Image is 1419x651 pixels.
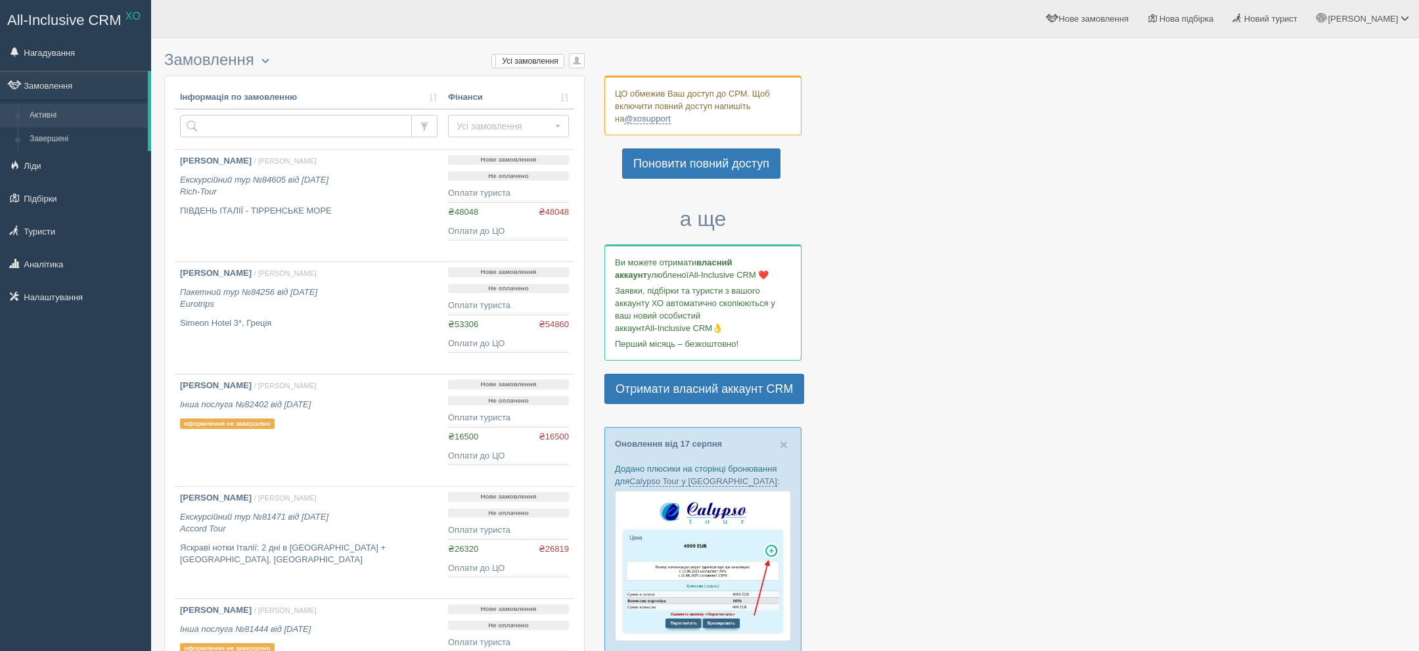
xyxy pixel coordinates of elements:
[448,115,569,137] button: Усі замовлення
[180,268,252,278] b: [PERSON_NAME]
[180,380,252,390] b: [PERSON_NAME]
[615,439,722,449] a: Оновлення від 17 серпня
[629,476,777,487] a: Calypso Tour у [GEOGRAPHIC_DATA]
[180,156,252,166] b: [PERSON_NAME]
[645,323,723,333] span: All-Inclusive CRM👌
[615,284,791,334] p: Заявки, підбірки та туристи з вашого аккаунту ХО автоматично скопіюються у ваш новий особистий ак...
[180,418,275,429] p: оформлення не завершено
[175,487,443,598] a: [PERSON_NAME] / [PERSON_NAME] Екскурсійний тур №81471 від [DATE]Accord Tour Яскраві нотки Італії:...
[448,225,569,238] div: Оплати до ЦО
[1059,14,1129,24] span: Нове замовлення
[539,543,569,556] span: ₴26819
[539,206,569,219] span: ₴48048
[180,205,438,217] p: ПІВДЕНЬ ІТАЛІЇ - ТІРРЕНСЬКЕ МОРЕ
[175,150,443,261] a: [PERSON_NAME] / [PERSON_NAME] Екскурсійний тур №84605 від [DATE]Rich-Tour ПІВДЕНЬ ІТАЛІЇ - ТІРРЕН...
[780,438,788,451] button: Close
[448,544,478,554] span: ₴26320
[624,114,670,124] a: @xosupport
[180,287,317,309] i: Пакетний тур №84256 від [DATE] Eurotrips
[448,562,569,575] div: Оплати до ЦО
[254,494,317,502] span: / [PERSON_NAME]
[180,91,438,104] a: Інформація по замовленню
[448,621,569,631] p: Не оплачено
[180,605,252,615] b: [PERSON_NAME]
[448,171,569,181] p: Не оплачено
[448,492,569,502] p: Нове замовлення
[180,317,438,330] p: Simeon Hotel 3*, Греція
[254,157,317,165] span: / [PERSON_NAME]
[125,11,141,22] sup: XO
[615,462,791,487] p: Додано плюсики на сторінці бронювання для :
[180,624,311,634] i: Інша послуга №81444 від [DATE]
[615,338,791,350] p: Перший місяць – безкоштовно!
[688,270,769,280] span: All-Inclusive CRM ❤️
[1244,14,1297,24] span: Новий турист
[448,155,569,165] p: Нове замовлення
[180,399,311,409] i: Інша послуга №82402 від [DATE]
[604,374,804,404] a: Отримати власний аккаунт CRM
[448,380,569,390] p: Нове замовлення
[539,431,569,443] span: ₴16500
[175,374,443,486] a: [PERSON_NAME] / [PERSON_NAME] Інша послуга №82402 від [DATE] оформлення не завершено
[780,437,788,452] span: ×
[448,604,569,614] p: Нове замовлення
[1328,14,1398,24] span: [PERSON_NAME]
[180,115,412,137] input: Пошук за номером замовлення, ПІБ або паспортом туриста
[622,148,780,179] a: Поновити повний доступ
[448,338,569,350] div: Оплати до ЦО
[604,208,801,231] h3: а ще
[1,1,150,37] a: All-Inclusive CRM XO
[448,267,569,277] p: Нове замовлення
[492,55,564,68] label: Усі замовлення
[448,91,569,104] a: Фінанси
[448,207,478,217] span: ₴48048
[180,542,438,566] p: Яскраві нотки Італії: 2 дні в [GEOGRAPHIC_DATA] + [GEOGRAPHIC_DATA], [GEOGRAPHIC_DATA]
[7,12,122,28] span: All-Inclusive CRM
[448,187,569,200] div: Оплати туриста
[448,319,478,329] span: ₴53306
[615,256,791,281] p: Ви можете отримати улюбленої
[615,491,791,641] img: calypso-tour-proposal-crm-for-travel-agency.jpg
[24,127,148,151] a: Завершені
[615,258,732,280] b: власний аккаунт
[24,104,148,127] a: Активні
[254,382,317,390] span: / [PERSON_NAME]
[175,262,443,374] a: [PERSON_NAME] / [PERSON_NAME] Пакетний тур №84256 від [DATE]Eurotrips Simeon Hotel 3*, Греція
[448,412,569,424] div: Оплати туриста
[448,524,569,537] div: Оплати туриста
[448,508,569,518] p: Не оплачено
[1160,14,1214,24] span: Нова підбірка
[604,76,801,135] div: ЦО обмежив Ваш доступ до СРМ. Щоб включити повний доступ напишіть на
[448,300,569,312] div: Оплати туриста
[180,493,252,503] b: [PERSON_NAME]
[180,175,328,197] i: Екскурсійний тур №84605 від [DATE] Rich-Tour
[448,637,569,649] div: Оплати туриста
[448,396,569,406] p: Не оплачено
[254,269,317,277] span: / [PERSON_NAME]
[254,606,317,614] span: / [PERSON_NAME]
[448,432,478,441] span: ₴16500
[448,284,569,294] p: Не оплачено
[457,120,552,133] span: Усі замовлення
[539,319,569,331] span: ₴54860
[448,450,569,462] div: Оплати до ЦО
[180,512,328,534] i: Екскурсійний тур №81471 від [DATE] Accord Tour
[164,51,585,69] h3: Замовлення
